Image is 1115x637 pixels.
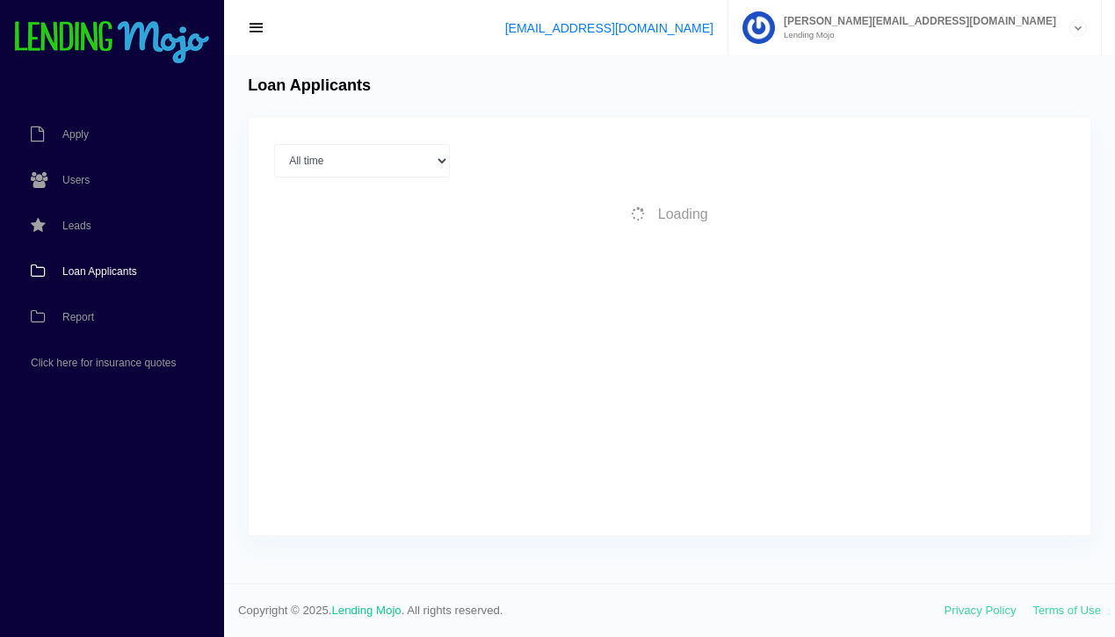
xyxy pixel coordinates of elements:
[248,76,371,96] h4: Loan Applicants
[945,604,1017,617] a: Privacy Policy
[505,21,713,35] a: [EMAIL_ADDRESS][DOMAIN_NAME]
[775,31,1056,40] small: Lending Mojo
[62,312,94,322] span: Report
[13,21,211,65] img: logo-small.png
[238,602,945,619] span: Copyright © 2025. . All rights reserved.
[775,16,1056,26] span: [PERSON_NAME][EMAIL_ADDRESS][DOMAIN_NAME]
[742,11,775,44] img: Profile image
[1032,604,1101,617] a: Terms of Use
[62,266,137,277] span: Loan Applicants
[332,604,402,617] a: Lending Mojo
[62,175,90,185] span: Users
[62,221,91,231] span: Leads
[658,206,708,221] span: Loading
[62,129,89,140] span: Apply
[31,358,176,368] span: Click here for insurance quotes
